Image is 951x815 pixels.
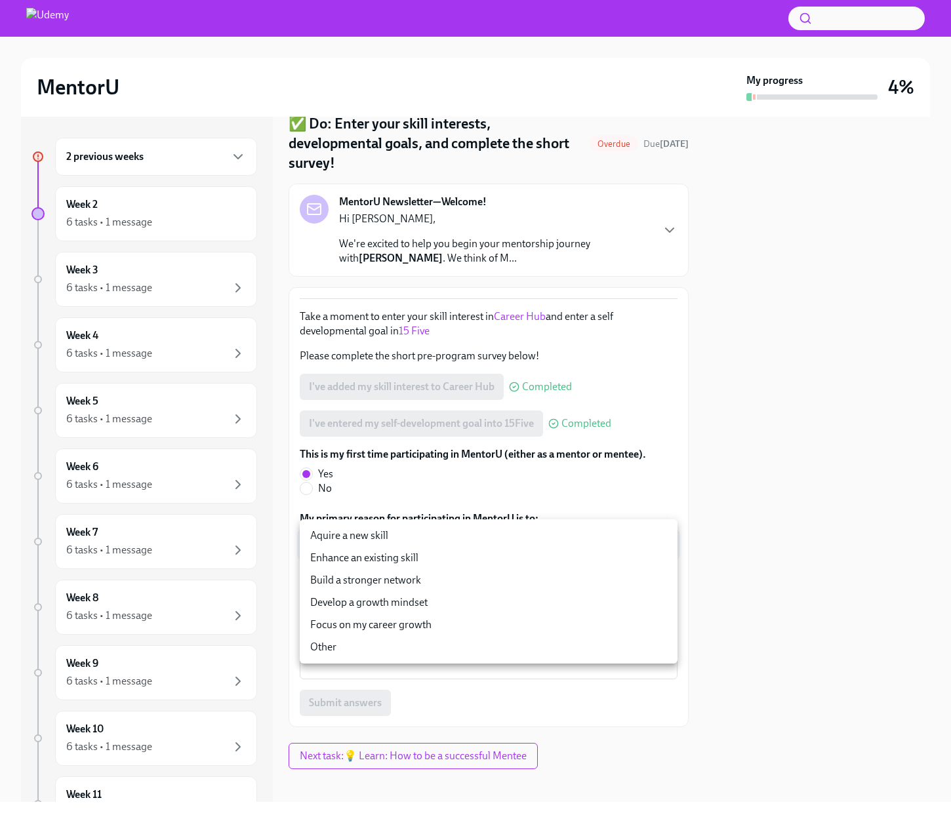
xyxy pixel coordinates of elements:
[300,614,678,636] li: Focus on my career growth
[300,547,678,569] li: Enhance an existing skill
[300,525,678,547] li: Aquire a new skill
[300,591,678,614] li: Develop a growth mindset
[300,569,678,591] li: Build a stronger network
[300,636,678,658] li: Other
